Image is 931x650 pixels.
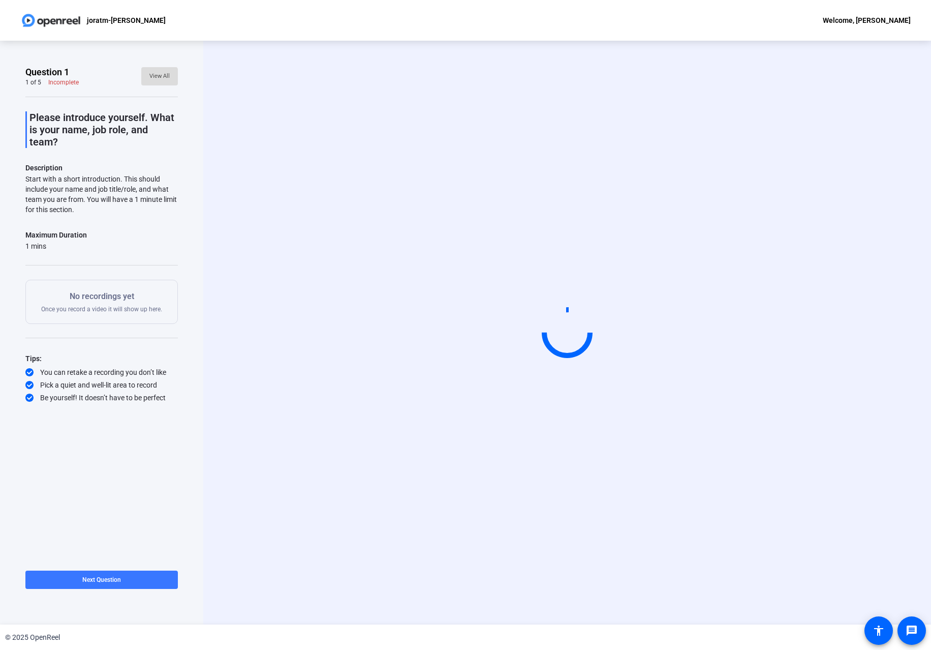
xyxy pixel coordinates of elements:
[25,241,87,251] div: 1 mins
[149,69,170,84] span: View All
[41,290,162,303] p: No recordings yet
[873,625,885,637] mat-icon: accessibility
[82,576,121,583] span: Next Question
[25,162,178,174] p: Description
[25,66,69,78] span: Question 1
[5,632,60,643] div: © 2025 OpenReel
[29,111,178,148] p: Please introduce yourself. What is your name, job role, and team?
[25,393,178,403] div: Be yourself! It doesn’t have to be perfect
[41,290,162,313] div: Once you record a video it will show up here.
[48,78,79,86] div: Incomplete
[25,352,178,365] div: Tips:
[25,78,41,86] div: 1 of 5
[906,625,918,637] mat-icon: message
[141,67,178,85] button: View All
[25,229,87,241] div: Maximum Duration
[20,10,82,31] img: OpenReel logo
[87,14,166,26] p: joratm-[PERSON_NAME]
[823,14,911,26] div: Welcome, [PERSON_NAME]
[25,571,178,589] button: Next Question
[25,380,178,390] div: Pick a quiet and well-lit area to record
[25,367,178,377] div: You can retake a recording you don’t like
[25,174,178,215] div: Start with a short introduction. This should include your name and job title/role, and what team ...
